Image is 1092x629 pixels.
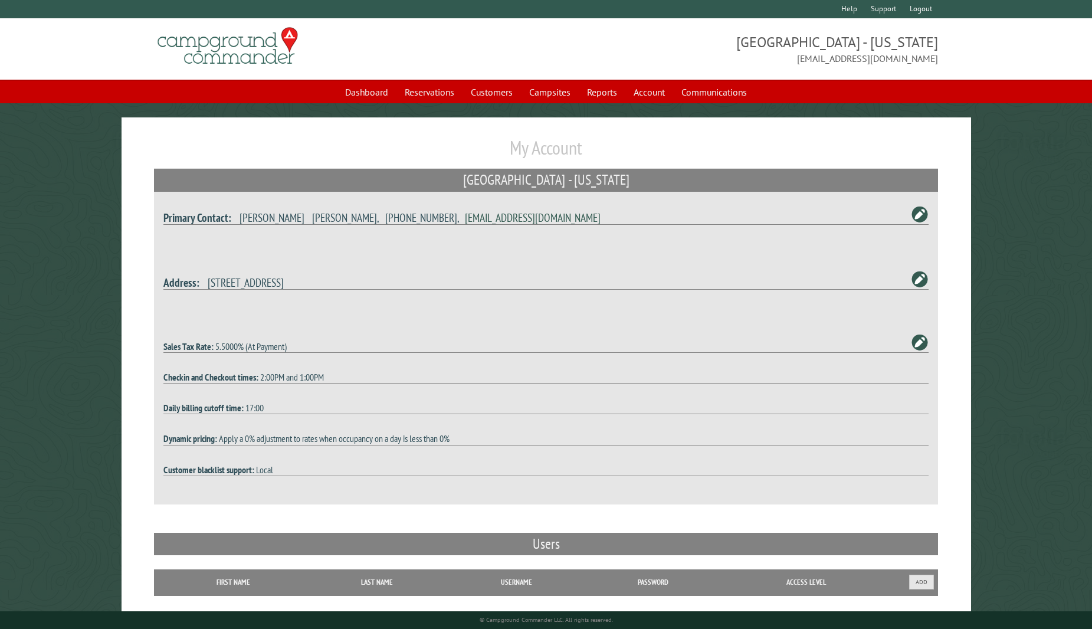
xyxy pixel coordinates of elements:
[546,32,938,65] span: [GEOGRAPHIC_DATA] - [US_STATE] [EMAIL_ADDRESS][DOMAIN_NAME]
[208,275,284,290] span: [STREET_ADDRESS]
[909,575,934,589] button: Add
[385,210,457,225] span: [PHONE_NUMBER]
[464,81,520,103] a: Customers
[447,569,585,595] th: Username
[260,371,324,383] span: 2:00PM and 1:00PM
[154,533,938,555] h2: Users
[163,275,199,290] strong: Address:
[398,81,461,103] a: Reservations
[721,569,891,595] th: Access Level
[245,402,264,414] span: 17:00
[215,340,287,352] span: 5.5000% (At Payment)
[585,569,721,595] th: Password
[163,433,217,444] strong: Dynamic pricing:
[480,616,613,624] small: © Campground Commander LLC. All rights reserved.
[240,210,304,225] span: [PERSON_NAME]
[160,569,307,595] th: First Name
[465,210,601,225] a: [EMAIL_ADDRESS][DOMAIN_NAME]
[163,402,244,414] strong: Daily billing cutoff time:
[312,210,377,225] span: [PERSON_NAME]
[674,81,754,103] a: Communications
[163,464,254,476] strong: Customer blacklist support:
[163,211,929,225] h4: , ,
[163,210,231,225] strong: Primary Contact:
[256,464,273,476] span: Local
[154,169,938,191] h2: [GEOGRAPHIC_DATA] - [US_STATE]
[154,136,938,169] h1: My Account
[522,81,578,103] a: Campsites
[580,81,624,103] a: Reports
[154,23,301,69] img: Campground Commander
[627,81,672,103] a: Account
[338,81,395,103] a: Dashboard
[163,340,214,352] strong: Sales Tax Rate:
[163,371,258,383] strong: Checkin and Checkout times:
[307,569,447,595] th: Last Name
[219,433,450,444] span: Apply a 0% adjustment to rates when occupancy on a day is less than 0%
